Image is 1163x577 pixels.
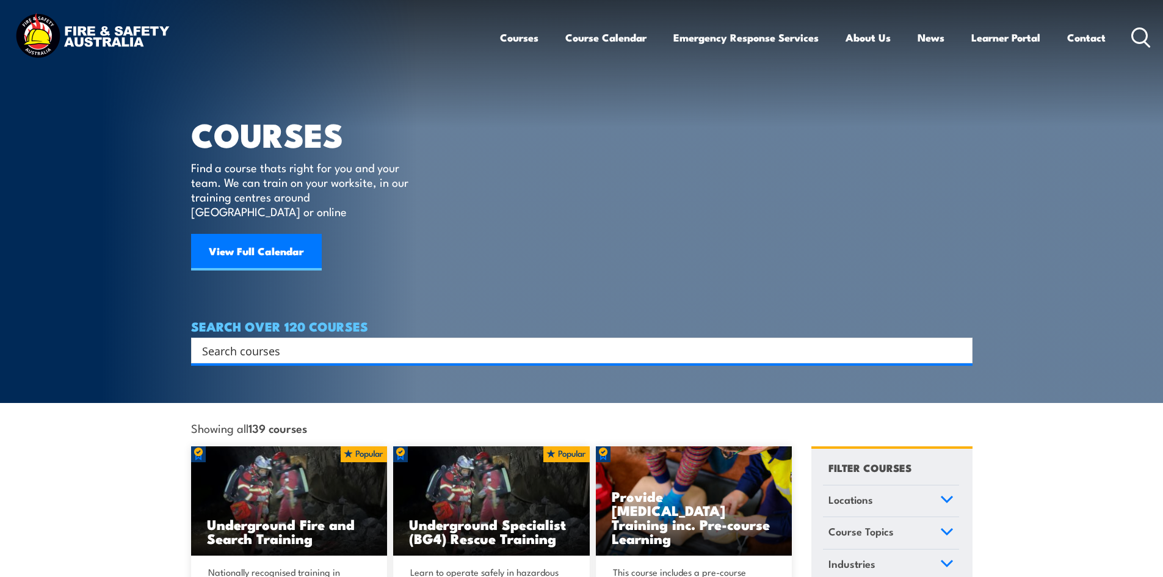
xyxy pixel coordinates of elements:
input: Search input [202,341,946,360]
h4: SEARCH OVER 120 COURSES [191,319,973,333]
a: Course Calendar [565,21,647,54]
button: Search magnifier button [951,342,968,359]
img: Low Voltage Rescue and Provide CPR [596,446,792,556]
img: Underground mine rescue [191,446,388,556]
p: Find a course thats right for you and your team. We can train on your worksite, in our training c... [191,160,414,219]
a: Underground Fire and Search Training [191,446,388,556]
a: Learner Portal [971,21,1040,54]
h4: FILTER COURSES [828,459,911,476]
span: Showing all [191,421,307,434]
a: Locations [823,485,959,517]
span: Industries [828,556,875,572]
a: About Us [846,21,891,54]
h3: Underground Fire and Search Training [207,517,372,545]
span: Course Topics [828,523,894,540]
a: News [918,21,944,54]
strong: 139 courses [248,419,307,436]
a: Contact [1067,21,1106,54]
form: Search form [205,342,948,359]
img: Underground mine rescue [393,446,590,556]
a: Underground Specialist (BG4) Rescue Training [393,446,590,556]
a: Courses [500,21,538,54]
h3: Provide [MEDICAL_DATA] Training inc. Pre-course Learning [612,489,777,545]
a: Provide [MEDICAL_DATA] Training inc. Pre-course Learning [596,446,792,556]
a: Course Topics [823,517,959,549]
h3: Underground Specialist (BG4) Rescue Training [409,517,574,545]
span: Locations [828,492,873,508]
h1: COURSES [191,120,426,148]
a: Emergency Response Services [673,21,819,54]
a: View Full Calendar [191,234,322,270]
